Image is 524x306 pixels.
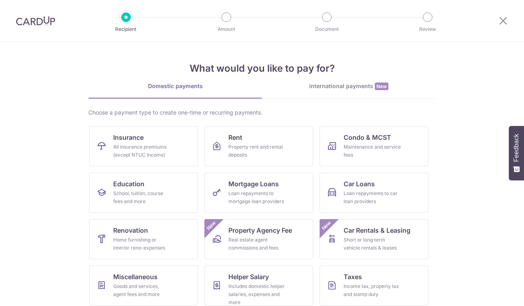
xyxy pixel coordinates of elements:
div: Short or long‑term vehicle rentals & leases [344,236,401,252]
p: Recipient [96,25,156,33]
span: Miscellaneous [113,272,158,282]
p: Review [398,25,457,33]
img: CardUp [16,16,55,26]
div: Domestic payments [88,82,262,90]
span: Feedback [513,134,520,162]
div: Loan repayments to car loan providers [344,189,401,205]
span: Car Rentals & Leasing [344,225,410,235]
a: Property Agency FeeReal estate agent commissions and feesNew [204,219,313,259]
span: Car Loans [344,179,375,189]
a: Mortgage LoansLoan repayments to mortgage loan providers [204,173,313,213]
div: International payments [262,82,436,91]
div: Property rent and rental deposits [228,143,286,159]
span: New [205,219,218,232]
a: TaxesIncome tax, property tax and stamp duty [320,266,428,306]
a: Car LoansLoan repayments to car loan providers [320,173,428,213]
a: Condo & MCSTMaintenance and service fees [320,126,428,166]
p: Document [297,25,356,33]
div: Loan repayments to mortgage loan providers [228,189,286,205]
a: EducationSchool, tuition, course fees and more [89,173,198,213]
span: Taxes [344,272,362,282]
a: RenovationHome furnishing or interior reno-expenses [89,219,198,259]
div: Income tax, property tax and stamp duty [344,282,401,298]
span: Rent [228,133,242,142]
div: Real estate agent commissions and fees [228,236,286,252]
span: New [375,83,388,90]
span: Mortgage Loans [228,179,279,189]
span: Insurance [113,133,144,142]
span: New [320,219,333,232]
a: MiscellaneousGoods and services, agent fees and more [89,266,198,306]
div: Goods and services, agent fees and more [113,282,171,298]
div: Choose a payment type to create one-time or recurring payments. [88,109,436,117]
span: Condo & MCST [344,133,391,142]
div: School, tuition, course fees and more [113,189,171,205]
h4: What would you like to pay for? [88,61,436,76]
p: Amount [197,25,256,33]
a: Car Rentals & LeasingShort or long‑term vehicle rentals & leasesNew [320,219,428,259]
span: Renovation [113,225,148,235]
span: Property Agency Fee [228,225,292,235]
div: Maintenance and service fees [344,143,401,159]
span: Education [113,179,144,189]
div: All insurance premiums (except NTUC Income) [113,143,171,159]
button: Feedback - Show survey [509,126,524,180]
a: Helper SalaryIncludes domestic helper salaries, expenses and more [204,266,313,306]
div: Home furnishing or interior reno-expenses [113,236,171,252]
span: Helper Salary [228,272,269,282]
a: InsuranceAll insurance premiums (except NTUC Income) [89,126,198,166]
a: RentProperty rent and rental deposits [204,126,313,166]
